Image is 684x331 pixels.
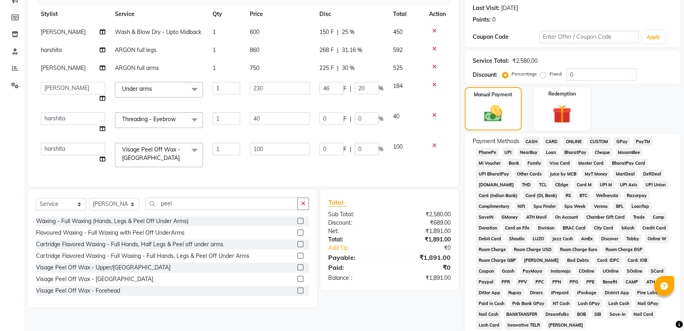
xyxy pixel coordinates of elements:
[512,57,538,65] div: ₹2,580.00
[510,299,547,308] span: Pnb Bank GPay
[602,288,632,297] span: District App
[606,299,632,308] span: Lash Cash
[343,145,347,154] span: F
[624,234,642,243] span: Tabby
[350,145,351,154] span: |
[523,137,540,146] span: CASH
[322,210,389,219] div: Sub Total:
[322,219,389,227] div: Discount:
[476,234,503,243] span: Debit Card
[115,28,201,36] span: Wash & Blow Dry - Upto Midback
[474,91,512,98] label: Manual Payment
[567,277,581,286] span: PPG
[624,191,649,200] span: Razorpay
[642,31,665,43] button: Apply
[592,309,604,319] span: SBI
[520,180,534,189] span: THD
[536,223,557,232] span: Envision
[322,227,389,235] div: Net:
[531,201,559,211] span: Spa Finder
[533,277,546,286] span: PPC
[122,146,180,162] span: Visage Peel Off Wax - [GEOGRAPHIC_DATA]
[562,201,588,211] span: Spa Week
[389,227,457,235] div: ₹1,891.00
[643,180,668,189] span: UPI Union
[499,266,517,275] span: Gcash
[582,169,610,178] span: MyT Money
[379,145,383,154] span: %
[478,103,507,124] img: _cash.svg
[393,82,403,90] span: 184
[552,180,571,189] span: CEdge
[629,201,652,211] span: LoanTap
[476,148,499,157] span: PhonePe
[547,102,577,126] img: _gift.svg
[584,212,627,221] span: Chamber Gift Card
[511,70,537,78] label: Percentage
[473,71,497,79] div: Discount:
[648,266,666,275] span: SCard
[524,212,550,221] span: ATH Movil
[492,16,495,24] div: 0
[379,84,383,93] span: %
[393,46,403,54] span: 592
[319,28,334,36] span: 150 F
[350,84,351,93] span: |
[593,191,621,200] span: Wellnessta
[506,158,522,167] span: Bank
[501,4,518,12] div: [DATE]
[213,28,216,36] span: 1
[36,275,153,283] div: Visage Peel Off Wax - [GEOGRAPHIC_DATA]
[587,137,610,146] span: CUSTOM
[473,33,539,41] div: Coupon Code
[591,223,616,232] span: City Card
[250,46,259,54] span: 860
[476,288,503,297] span: Dittor App
[110,5,208,23] th: Service
[584,277,597,286] span: PPE
[613,169,637,178] span: MariDeal
[630,212,647,221] span: Trade
[543,148,558,157] span: Loan
[476,320,502,329] span: Lash Card
[476,277,496,286] span: Paypal
[379,115,383,123] span: %
[591,201,610,211] span: Venmo
[245,5,314,23] th: Price
[609,158,648,167] span: BharatPay Card
[180,154,183,162] a: x
[389,263,457,272] div: ₹0
[350,115,351,123] span: |
[548,169,579,178] span: Juice by MCB
[473,137,520,146] span: Payment Methods
[322,263,389,272] div: Paid:
[152,85,156,92] a: x
[575,299,602,308] span: Lash GPay
[389,274,457,282] div: ₹1,891.00
[640,169,664,178] span: DefiDeal
[36,5,110,23] th: Stylist
[560,223,588,232] span: BRAC Card
[525,158,544,167] span: Family
[476,158,503,167] span: MI Voucher
[635,288,660,297] span: Pine Labs
[476,180,516,189] span: [DOMAIN_NAME]
[322,235,389,244] div: Total:
[343,84,347,93] span: F
[600,277,620,286] span: Benefit
[393,64,403,72] span: 525
[476,255,518,265] span: Room Charge GBP
[322,244,401,252] a: Add Tip
[550,234,575,243] span: Jazz Cash
[528,288,546,297] span: Diners
[41,46,62,54] span: harshita
[36,229,185,237] div: Flavoured Waxing - Full Waxing with Peel Off UnderArms
[592,148,612,157] span: Cheque
[515,201,528,211] span: Nift
[389,253,457,262] div: ₹1,891.00
[522,255,562,265] span: [PERSON_NAME]
[603,245,645,254] span: Room Charge EGP
[393,113,399,120] span: 40
[122,116,176,123] span: Threading - Eyebrow
[576,266,597,275] span: COnline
